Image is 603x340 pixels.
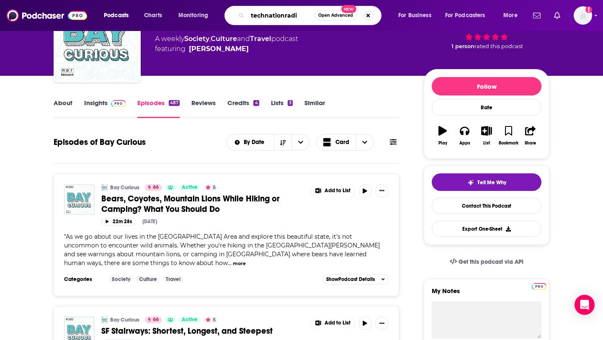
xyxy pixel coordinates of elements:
span: " [64,233,380,267]
span: More [503,10,518,21]
span: Bears, Coyotes, Mountain Lions While Hiking or Camping? What You Should Do [101,193,280,214]
button: tell me why sparkleTell Me Why [432,173,541,191]
label: My Notes [432,287,541,301]
button: Bookmark [497,121,519,151]
button: Show More Button [311,317,355,330]
button: open menu [173,9,219,22]
span: rated this podcast [474,43,523,49]
div: A weekly podcast [155,34,298,54]
img: Bay Curious [101,317,108,323]
a: About [54,99,72,118]
img: tell me why sparkle [467,179,474,186]
button: open menu [392,9,442,22]
span: Open Advanced [318,13,353,18]
span: Charts [144,10,162,21]
a: Similar [304,99,325,118]
span: 66 [153,316,159,324]
span: featuring [155,44,298,54]
div: Rate [432,99,541,116]
svg: Add a profile image [585,6,592,13]
a: SF Stairways: Shortest, Longest, and Steepest [101,326,305,336]
button: open menu [227,139,274,145]
img: Podchaser Pro [111,100,126,107]
div: Bookmark [499,141,518,146]
h1: Episodes of Bay Curious [54,137,146,147]
button: Show More Button [375,184,389,198]
span: 66 [153,183,159,192]
a: Active [178,184,201,191]
span: Monitoring [178,10,208,21]
button: 5 [203,317,218,323]
span: As we go about our lives in the [GEOGRAPHIC_DATA] Area and explore this beautiful state, it's not... [64,233,380,267]
a: Credits4 [227,99,259,118]
a: Bears, Coyotes, Mountain Lions While Hiking or Camping? What You Should Do [64,184,95,215]
span: SF Stairways: Shortest, Longest, and Steepest [101,326,273,336]
a: Reviews [191,99,216,118]
button: ShowPodcast Details [322,274,389,284]
span: Logged in as notablypr2 [574,6,592,25]
div: Search podcasts, credits, & more... [232,6,389,25]
div: 4 [253,100,259,106]
a: Lists3 [271,99,293,118]
a: Pro website [532,282,546,290]
h2: Choose View [316,134,374,151]
button: Show More Button [311,184,355,198]
span: Add to List [325,320,350,326]
a: 66 [145,184,162,191]
span: , [209,35,211,43]
button: open menu [497,9,528,22]
div: Apps [459,141,470,146]
span: ... [228,259,232,267]
span: Add to List [325,188,350,194]
img: User Profile [574,6,592,25]
button: List [476,121,497,151]
input: Search podcasts, credits, & more... [247,9,314,22]
a: 66 [145,317,162,323]
button: more [233,260,246,267]
div: Share [525,141,536,146]
img: Podchaser - Follow, Share and Rate Podcasts [7,8,87,23]
span: Podcasts [104,10,129,21]
a: InsightsPodchaser Pro [84,99,126,118]
img: Bay Curious [101,184,108,191]
a: Active [178,317,201,323]
a: Show notifications dropdown [551,8,564,23]
button: Show profile menu [574,6,592,25]
span: New [341,5,356,13]
div: Play [438,141,447,146]
a: Travel [250,35,271,43]
div: [DATE] [142,219,157,224]
button: open menu [98,9,139,22]
a: Contact This Podcast [432,198,541,214]
button: 5 [203,184,218,191]
button: Follow [432,77,541,95]
div: 487 [169,100,180,106]
span: Active [182,316,198,324]
a: Bears, Coyotes, Mountain Lions While Hiking or Camping? What You Should Do [101,193,305,214]
h2: Choose List sort [227,134,310,151]
button: Open AdvancedNew [314,10,357,21]
button: Sort Direction [274,134,291,150]
span: Get this podcast via API [459,258,523,265]
span: Show Podcast Details [326,276,375,282]
a: Society [108,276,134,283]
button: 22m 28s [101,218,136,226]
button: open menu [440,9,497,22]
span: Tell Me Why [477,179,506,186]
a: Show notifications dropdown [530,8,544,23]
a: Bay Curious [110,317,139,323]
div: List [483,141,490,146]
span: 1 person [451,43,474,49]
button: Play [432,121,454,151]
a: Olivia Allen Price [189,44,249,54]
a: Culture [211,35,237,43]
a: Episodes487 [137,99,180,118]
span: By Date [244,139,267,145]
div: Open Intercom Messenger [575,295,595,315]
span: Card [335,139,349,145]
button: Show More Button [375,317,389,330]
img: Podchaser Pro [532,283,546,290]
